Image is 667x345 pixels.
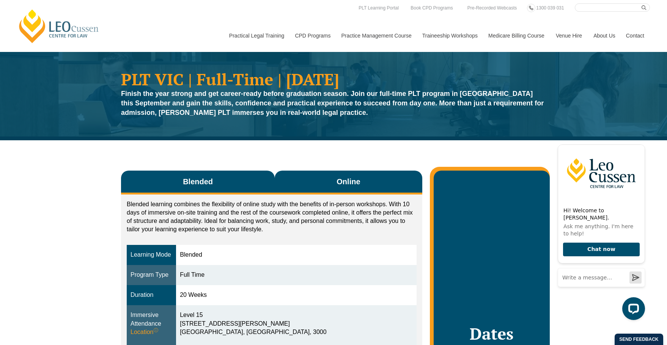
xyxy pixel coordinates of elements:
strong: Finish the year strong and get career-ready before graduation season. Join our full-time PLT prog... [121,90,544,116]
h1: PLT VIC | Full-Time | [DATE] [121,71,546,87]
span: Online [337,176,360,187]
a: About Us [588,19,620,52]
iframe: LiveChat chat widget [552,137,648,326]
span: Blended [183,176,213,187]
a: Practical Legal Training [223,19,289,52]
a: 1300 039 031 [534,4,566,12]
a: Venue Hire [550,19,588,52]
span: 1300 039 031 [536,5,564,11]
div: Level 15 [STREET_ADDRESS][PERSON_NAME] [GEOGRAPHIC_DATA], [GEOGRAPHIC_DATA], 3000 [180,311,413,337]
h2: Dates [441,324,542,343]
a: Practice Management Course [336,19,417,52]
div: Program Type [131,271,172,279]
div: Blended [180,251,413,259]
span: Location [131,328,158,337]
a: CPD Programs [289,19,335,52]
div: Duration [131,291,172,300]
div: 20 Weeks [180,291,413,300]
div: Learning Mode [131,251,172,259]
a: Book CPD Programs [409,4,455,12]
a: Pre-Recorded Webcasts [466,4,519,12]
a: [PERSON_NAME] Centre for Law [17,8,101,44]
a: Contact [620,19,650,52]
div: Full Time [180,271,413,279]
p: Blended learning combines the flexibility of online study with the benefits of in-person workshop... [127,200,417,234]
a: Medicare Billing Course [483,19,550,52]
sup: ⓘ [154,328,158,333]
a: PLT Learning Portal [357,4,401,12]
a: Traineeship Workshops [417,19,483,52]
div: Immersive Attendance [131,311,172,337]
